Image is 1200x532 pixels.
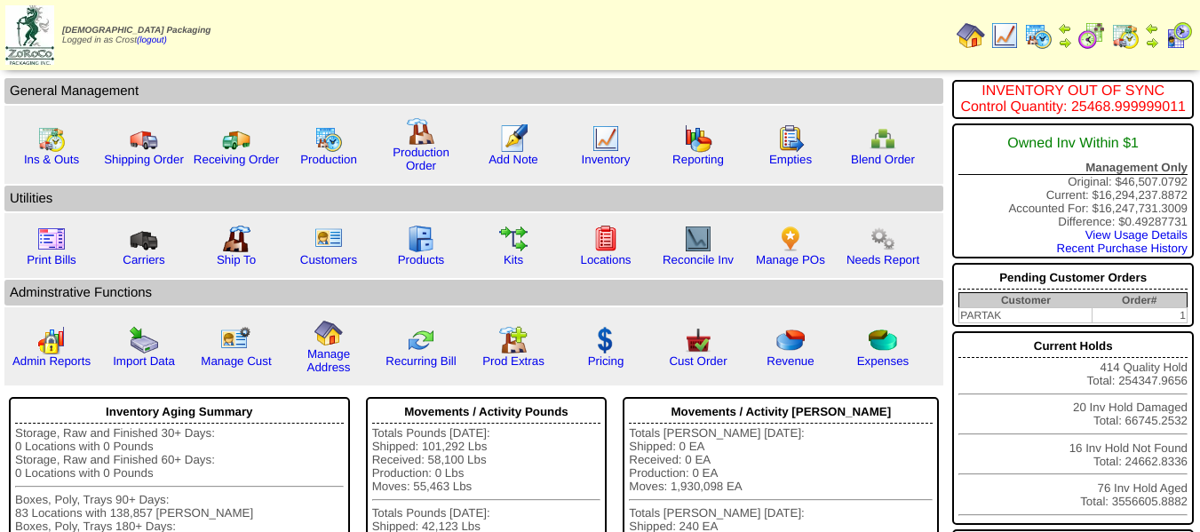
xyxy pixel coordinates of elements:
a: Manage Cust [201,354,271,368]
img: managecust.png [220,326,253,354]
div: 414 Quality Hold Total: 254347.9656 20 Inv Hold Damaged Total: 66745.2532 16 Inv Hold Not Found T... [952,331,1194,525]
img: customers.gif [314,225,343,253]
div: Movements / Activity [PERSON_NAME] [629,401,933,424]
a: Reporting [672,153,724,166]
img: factory2.gif [222,225,250,253]
a: Empties [769,153,812,166]
a: Prod Extras [482,354,544,368]
img: calendarprod.gif [1024,21,1053,50]
a: Inventory [582,153,631,166]
img: orders.gif [499,124,528,153]
img: po.png [776,225,805,253]
img: zoroco-logo-small.webp [5,5,54,65]
img: graph.gif [684,124,712,153]
div: INVENTORY OUT OF SYNC Control Quantity: 25468.999999011 [958,83,1188,115]
a: Cust Order [669,354,727,368]
img: locations.gif [592,225,620,253]
td: 1 [1092,308,1187,323]
img: arrowleft.gif [1058,21,1072,36]
div: Movements / Activity Pounds [372,401,601,424]
img: truck2.gif [222,124,250,153]
img: line_graph.gif [592,124,620,153]
a: Recent Purchase History [1057,242,1188,255]
td: General Management [4,78,943,104]
img: calendarblend.gif [1077,21,1106,50]
img: truck3.gif [130,225,158,253]
a: Blend Order [851,153,915,166]
img: workflow.png [869,225,897,253]
img: dollar.gif [592,326,620,354]
img: calendarcustomer.gif [1164,21,1193,50]
img: calendarinout.gif [1111,21,1140,50]
a: View Usage Details [1085,228,1188,242]
img: cabinet.gif [407,225,435,253]
img: workflow.gif [499,225,528,253]
td: Utilities [4,186,943,211]
img: factory.gif [407,117,435,146]
a: Receiving Order [194,153,279,166]
a: Manage POs [756,253,825,266]
img: workorder.gif [776,124,805,153]
th: Customer [959,293,1093,308]
td: Adminstrative Functions [4,280,943,306]
a: Carriers [123,253,164,266]
img: home.gif [314,319,343,347]
a: Production Order [393,146,449,172]
img: import.gif [130,326,158,354]
a: Ins & Outs [24,153,79,166]
img: invoice2.gif [37,225,66,253]
a: Shipping Order [104,153,184,166]
img: arrowleft.gif [1145,21,1159,36]
a: Recurring Bill [385,354,456,368]
th: Order# [1092,293,1187,308]
img: prodextras.gif [499,326,528,354]
div: Current Holds [958,335,1188,358]
span: Logged in as Crost [62,26,211,45]
div: Original: $46,507.0792 Current: $16,294,237.8872 Accounted For: $16,247,731.3009 Difference: $0.4... [952,123,1194,258]
a: Manage Address [307,347,351,374]
img: cust_order.png [684,326,712,354]
img: reconcile.gif [407,326,435,354]
img: network.png [869,124,897,153]
img: pie_chart2.png [869,326,897,354]
div: Pending Customer Orders [958,266,1188,290]
a: Ship To [217,253,256,266]
a: Revenue [767,354,814,368]
img: pie_chart.png [776,326,805,354]
img: calendarinout.gif [37,124,66,153]
a: Production [300,153,357,166]
span: [DEMOGRAPHIC_DATA] Packaging [62,26,211,36]
img: arrowright.gif [1058,36,1072,50]
div: Inventory Aging Summary [15,401,344,424]
td: PARTAK [959,308,1093,323]
a: Customers [300,253,357,266]
img: truck.gif [130,124,158,153]
a: Kits [504,253,523,266]
img: arrowright.gif [1145,36,1159,50]
a: Expenses [857,354,910,368]
a: (logout) [137,36,167,45]
a: Print Bills [27,253,76,266]
img: calendarprod.gif [314,124,343,153]
img: graph2.png [37,326,66,354]
img: line_graph.gif [990,21,1019,50]
a: Products [398,253,445,266]
div: Owned Inv Within $1 [958,127,1188,161]
a: Add Note [489,153,538,166]
a: Reconcile Inv [663,253,734,266]
img: home.gif [957,21,985,50]
a: Needs Report [846,253,919,266]
a: Import Data [113,354,175,368]
img: line_graph2.gif [684,225,712,253]
a: Pricing [588,354,624,368]
a: Admin Reports [12,354,91,368]
a: Locations [580,253,631,266]
div: Management Only [958,161,1188,175]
